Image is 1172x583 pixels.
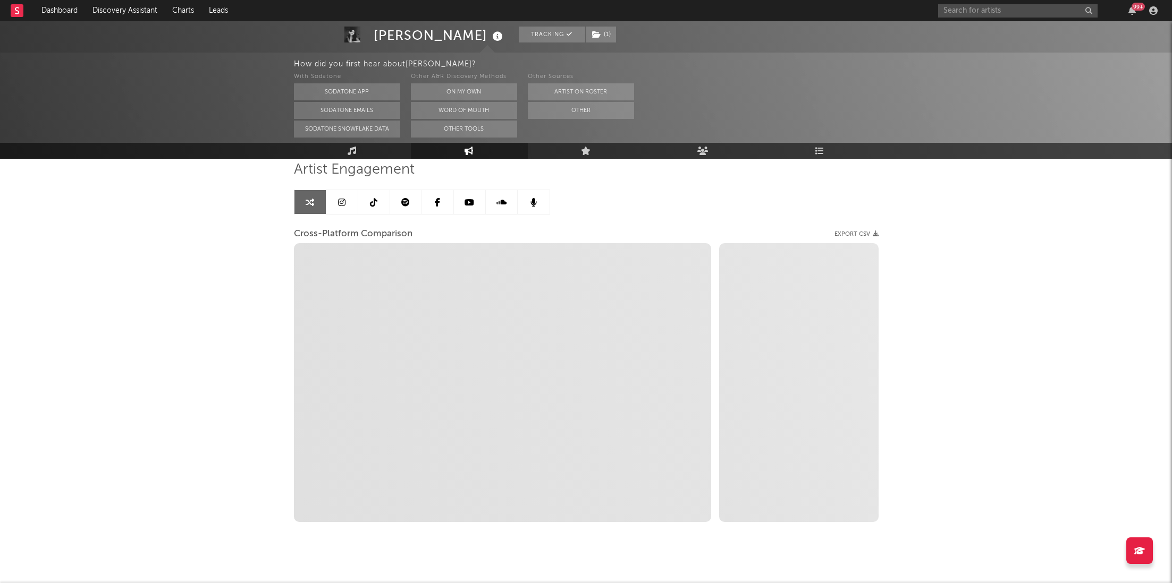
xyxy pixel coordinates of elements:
button: Tracking [519,27,585,42]
div: Other Sources [528,71,634,83]
input: Search for artists [938,4,1098,18]
button: (1) [586,27,616,42]
button: 99+ [1128,6,1136,15]
button: Sodatone Emails [294,102,400,119]
button: Word Of Mouth [411,102,517,119]
span: Cross-Platform Comparison [294,228,412,241]
button: Other [528,102,634,119]
span: Artist Engagement [294,164,415,176]
button: On My Own [411,83,517,100]
button: Sodatone Snowflake Data [294,121,400,138]
div: 99 + [1132,3,1145,11]
div: Other A&R Discovery Methods [411,71,517,83]
button: Export CSV [834,231,879,237]
div: [PERSON_NAME] [374,27,505,44]
button: Sodatone App [294,83,400,100]
div: With Sodatone [294,71,400,83]
span: ( 1 ) [585,27,617,42]
button: Other Tools [411,121,517,138]
button: Artist on Roster [528,83,634,100]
